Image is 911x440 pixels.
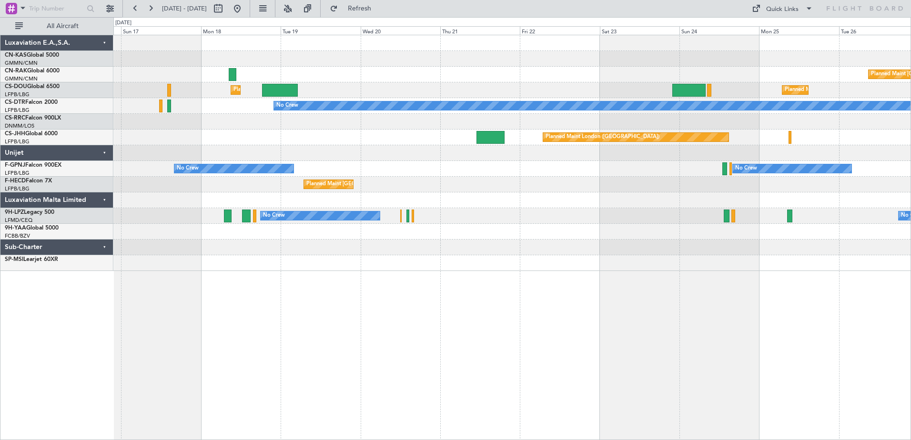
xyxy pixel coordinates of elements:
[5,178,52,184] a: F-HECDFalcon 7X
[5,60,38,67] a: GMMN/CMN
[162,4,207,13] span: [DATE] - [DATE]
[5,52,59,58] a: CN-KASGlobal 5000
[121,26,201,35] div: Sun 17
[766,5,799,14] div: Quick Links
[5,107,30,114] a: LFPB/LBG
[5,100,58,105] a: CS-DTRFalcon 2000
[5,131,25,137] span: CS-JHH
[5,68,27,74] span: CN-RAK
[177,161,199,176] div: No Crew
[10,19,103,34] button: All Aircraft
[361,26,440,35] div: Wed 20
[5,162,25,168] span: F-GPNJ
[233,83,384,97] div: Planned Maint [GEOGRAPHIC_DATA] ([GEOGRAPHIC_DATA])
[281,26,360,35] div: Tue 19
[5,217,32,224] a: LFMD/CEQ
[5,210,54,215] a: 9H-LPZLegacy 500
[325,1,383,16] button: Refresh
[600,26,679,35] div: Sat 23
[5,225,26,231] span: 9H-YAA
[5,170,30,177] a: LFPB/LBG
[5,84,27,90] span: CS-DOU
[5,232,30,240] a: FCBB/BZV
[5,257,58,262] a: SP-MSILearjet 60XR
[520,26,599,35] div: Fri 22
[5,115,25,121] span: CS-RRC
[5,138,30,145] a: LFPB/LBG
[5,52,27,58] span: CN-KAS
[263,209,285,223] div: No Crew
[5,210,24,215] span: 9H-LPZ
[5,68,60,74] a: CN-RAKGlobal 6000
[759,26,839,35] div: Mon 25
[276,99,298,113] div: No Crew
[306,177,456,191] div: Planned Maint [GEOGRAPHIC_DATA] ([GEOGRAPHIC_DATA])
[5,185,30,192] a: LFPB/LBG
[5,131,58,137] a: CS-JHHGlobal 6000
[29,1,84,16] input: Trip Number
[340,5,380,12] span: Refresh
[440,26,520,35] div: Thu 21
[5,84,60,90] a: CS-DOUGlobal 6500
[5,75,38,82] a: GMMN/CMN
[201,26,281,35] div: Mon 18
[679,26,759,35] div: Sun 24
[5,115,61,121] a: CS-RRCFalcon 900LX
[747,1,818,16] button: Quick Links
[5,178,26,184] span: F-HECD
[5,122,34,130] a: DNMM/LOS
[735,161,757,176] div: No Crew
[25,23,101,30] span: All Aircraft
[546,130,659,144] div: Planned Maint London ([GEOGRAPHIC_DATA])
[5,162,61,168] a: F-GPNJFalcon 900EX
[5,225,59,231] a: 9H-YAAGlobal 5000
[5,100,25,105] span: CS-DTR
[115,19,132,27] div: [DATE]
[5,91,30,98] a: LFPB/LBG
[5,257,23,262] span: SP-MSI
